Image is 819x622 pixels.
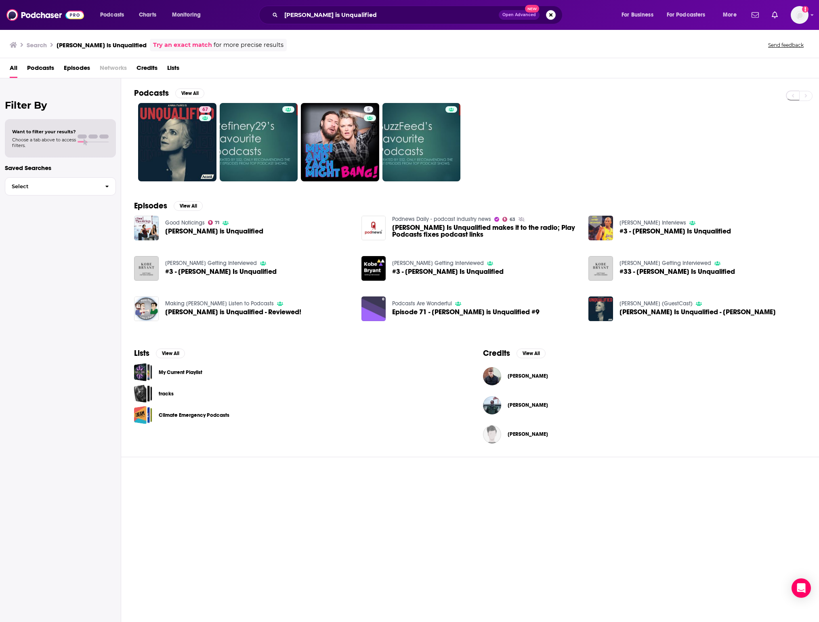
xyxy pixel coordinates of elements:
span: New [525,5,540,13]
span: Open Advanced [502,13,536,17]
a: Show notifications dropdown [769,8,781,22]
img: #3 - Anna Faris Is Unqualified [134,256,159,281]
img: Anna Faris Is Unqualified - Jim Jefferies [588,296,613,321]
a: Anna Faris is Unqualified [165,228,263,235]
button: View All [174,201,203,211]
span: For Business [622,9,653,21]
a: Charts [134,8,161,21]
h3: [PERSON_NAME] is Unqualified [57,41,147,49]
button: open menu [717,8,747,21]
span: for more precise results [214,40,283,50]
span: Podcasts [100,9,124,21]
a: Anna Faris is Unqualified - Reviewed! [165,309,301,315]
a: Kobe Bryant Getting Interviewed [392,260,484,267]
img: #3 - Anna Faris Is Unqualified [588,216,613,240]
a: Episodes [64,61,90,78]
a: Podnews Daily - podcast industry news [392,216,491,223]
a: 5 [364,106,373,113]
h2: Filter By [5,99,116,111]
input: Search podcasts, credits, & more... [281,8,499,21]
h2: Podcasts [134,88,169,98]
span: #3 - [PERSON_NAME] Is Unqualified [165,268,277,275]
a: tracks [134,385,152,403]
button: View All [156,349,185,358]
img: Anna Faris Is Unqualified makes it to the radio; Play Podcasts fixes podcast links [361,216,386,240]
span: #33 - [PERSON_NAME] Is Unqualified [619,268,735,275]
a: Podcasts Are Wonderful [392,300,452,307]
button: open menu [94,8,134,21]
span: More [723,9,737,21]
button: Show profile menu [791,6,808,24]
span: [PERSON_NAME] is Unqualified [165,228,263,235]
button: Send feedback [766,42,806,48]
a: Jeph Porter [508,402,548,408]
a: Lists [167,61,179,78]
a: Climate Emergency Podcasts [159,411,229,420]
a: 67 [199,106,211,113]
a: My Current Playlist [134,363,152,381]
span: Select [5,184,99,189]
button: Jeph PorterJeph Porter [483,392,806,418]
img: Michael Barrett [483,367,501,385]
span: [PERSON_NAME] Is Unqualified - [PERSON_NAME] [619,309,776,315]
img: Anna Faris is Unqualified [134,216,159,240]
div: Open Intercom Messenger [792,578,811,598]
img: Jeph Porter [483,396,501,414]
a: Michael Barrett [508,373,548,379]
img: #33 - Anna Faris Is Unqualified [588,256,613,281]
button: Select [5,177,116,195]
button: Michael ShermanMichael Sherman [483,421,806,447]
a: Kobe Bryant Getting Interviewed [619,260,711,267]
span: 63 [510,218,515,221]
a: tracks [159,389,174,398]
span: #3 - [PERSON_NAME] Is Unqualified [392,268,504,275]
div: Search podcasts, credits, & more... [267,6,570,24]
span: Credits [136,61,157,78]
a: Good Noticings [165,219,205,226]
span: Episode 71 - [PERSON_NAME] is Unqualified #9 [392,309,540,315]
a: Jim jefferies (GuestCast) [619,300,693,307]
span: Logged in as antoine.jordan [791,6,808,24]
span: [PERSON_NAME] Is Unqualified makes it to the radio; Play Podcasts fixes podcast links [392,224,579,238]
button: View All [175,88,204,98]
span: 71 [215,221,219,225]
span: Want to filter your results? [12,129,76,134]
button: View All [517,349,546,358]
img: User Profile [791,6,808,24]
h2: Credits [483,348,510,358]
a: 63 [502,217,515,222]
a: ListsView All [134,348,185,358]
a: Michael Sherman [508,431,548,437]
a: Anna Faris Is Unqualified - Jim Jefferies [619,309,776,315]
a: #33 - Anna Faris Is Unqualified [619,268,735,275]
a: Show notifications dropdown [748,8,762,22]
a: 67 [138,103,216,181]
a: Anna Faris is Unqualified - Reviewed! [134,296,159,321]
a: Podcasts [27,61,54,78]
a: Climate Emergency Podcasts [134,406,152,424]
a: PodcastsView All [134,88,204,98]
a: #3 - Anna Faris Is Unqualified [165,268,277,275]
img: #3 - Anna Faris Is Unqualified [361,256,386,281]
span: [PERSON_NAME] is Unqualified - Reviewed! [165,309,301,315]
a: CreditsView All [483,348,546,358]
a: All [10,61,17,78]
img: Michael Sherman [483,425,501,443]
a: #3 - Anna Faris Is Unqualified [392,268,504,275]
button: Michael BarrettMichael Barrett [483,363,806,389]
a: Episode 71 - Anna Faris is Unqualified #9 [392,309,540,315]
a: Try an exact match [153,40,212,50]
span: Networks [100,61,127,78]
a: EpisodesView All [134,201,203,211]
